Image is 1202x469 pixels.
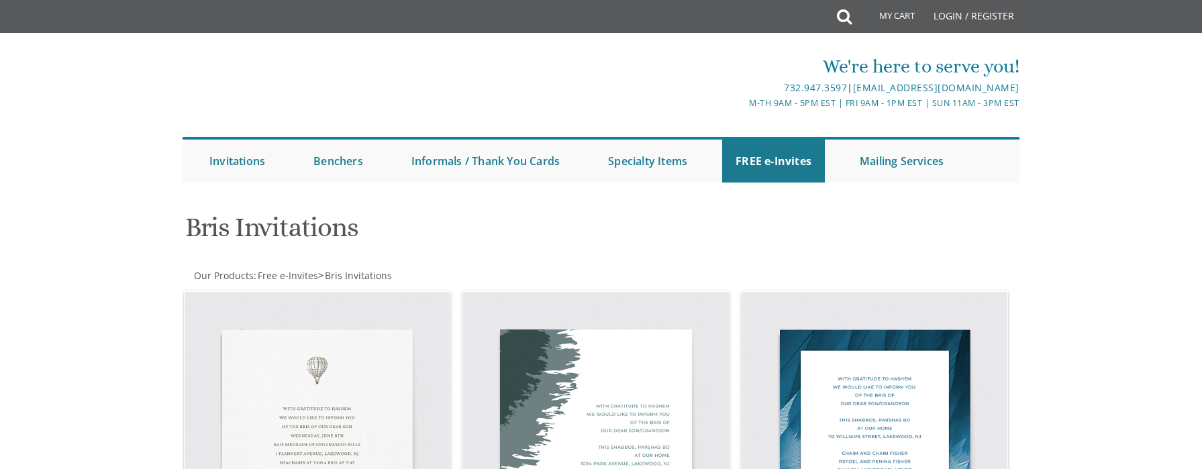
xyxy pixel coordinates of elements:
[300,140,377,183] a: Benchers
[850,1,924,35] a: My Cart
[193,269,254,282] a: Our Products
[462,80,1019,96] div: |
[323,269,392,282] a: Bris Invitations
[462,96,1019,110] div: M-Th 9am - 5pm EST | Fri 9am - 1pm EST | Sun 11am - 3pm EST
[462,53,1019,80] div: We're here to serve you!
[398,140,573,183] a: Informals / Thank You Cards
[258,269,318,282] span: Free e-Invites
[185,213,733,252] h1: Bris Invitations
[595,140,701,183] a: Specialty Items
[722,140,825,183] a: FREE e-Invites
[256,269,318,282] a: Free e-Invites
[196,140,279,183] a: Invitations
[784,81,847,94] a: 732.947.3597
[325,269,392,282] span: Bris Invitations
[183,269,601,282] div: :
[318,269,392,282] span: >
[846,140,957,183] a: Mailing Services
[853,81,1019,94] a: [EMAIL_ADDRESS][DOMAIN_NAME]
